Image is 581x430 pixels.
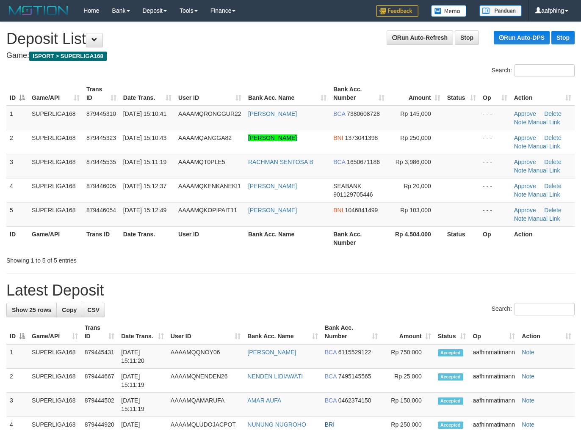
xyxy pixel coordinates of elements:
span: Copy 901129705446 to clipboard [333,191,373,198]
span: Rp 103,000 [400,207,431,214]
a: Delete [544,110,561,117]
th: Bank Acc. Name: activate to sort column ascending [244,320,321,344]
a: [PERSON_NAME] [248,134,297,141]
th: Bank Acc. Number: activate to sort column ascending [321,320,381,344]
th: Trans ID: activate to sort column ascending [83,82,120,106]
td: - - - [479,178,511,202]
input: Search: [515,64,575,77]
a: Note [522,397,534,404]
th: Action [511,226,575,250]
a: Note [522,349,534,356]
td: Rp 25,000 [381,369,434,393]
th: User ID: activate to sort column ascending [175,82,245,106]
span: BCA [325,373,337,380]
span: Copy 6115529122 to clipboard [338,349,371,356]
a: Show 25 rows [6,303,57,317]
th: Status: activate to sort column ascending [434,320,470,344]
span: Rp 3,986,000 [396,159,431,165]
th: Status: activate to sort column ascending [444,82,479,106]
span: AAAAMQKENKANEKI1 [178,183,241,189]
a: [PERSON_NAME] [247,349,296,356]
td: SUPERLIGA168 [28,154,83,178]
span: BNI [333,134,343,141]
th: Amount: activate to sort column ascending [388,82,443,106]
span: Rp 20,000 [404,183,431,189]
td: Rp 150,000 [381,393,434,417]
a: CSV [82,303,105,317]
td: SUPERLIGA168 [28,106,83,130]
a: NUNUNG NUGROHO [247,421,306,428]
h1: Latest Deposit [6,282,575,299]
td: [DATE] 15:11:20 [118,344,167,369]
span: Rp 145,000 [400,110,431,117]
th: Op: activate to sort column ascending [479,82,511,106]
span: 879445310 [86,110,116,117]
a: Approve [514,110,536,117]
th: Op [479,226,511,250]
td: 4 [6,178,28,202]
span: Copy 0462374150 to clipboard [338,397,371,404]
td: - - - [479,154,511,178]
span: AAAAMQT0PLE5 [178,159,225,165]
th: User ID [175,226,245,250]
td: SUPERLIGA168 [28,178,83,202]
a: [PERSON_NAME] [248,110,297,117]
label: Search: [492,64,575,77]
td: 879445431 [81,344,118,369]
img: MOTION_logo.png [6,4,71,17]
a: Delete [544,159,561,165]
span: CSV [87,307,100,313]
th: Date Trans.: activate to sort column ascending [118,320,167,344]
th: Trans ID [83,226,120,250]
a: Note [514,143,527,150]
span: ISPORT > SUPERLIGA168 [29,52,107,61]
th: ID: activate to sort column descending [6,320,28,344]
td: 2 [6,130,28,154]
div: Showing 1 to 5 of 5 entries [6,253,236,265]
span: BCA [333,159,345,165]
td: aafhinmatimann [469,393,518,417]
th: Status [444,226,479,250]
th: Bank Acc. Number [330,226,388,250]
a: NENDEN LIDIAWATI [247,373,303,380]
img: panduan.png [479,5,522,16]
span: Rp 250,000 [400,134,431,141]
a: Copy [56,303,82,317]
a: Stop [455,30,479,45]
th: Bank Acc. Name [245,226,330,250]
label: Search: [492,303,575,315]
td: [DATE] 15:11:19 [118,369,167,393]
td: Rp 750,000 [381,344,434,369]
td: aafhinmatimann [469,344,518,369]
th: ID [6,226,28,250]
span: Copy 7495145565 to clipboard [338,373,371,380]
span: [DATE] 15:12:49 [123,207,166,214]
a: Manual Link [528,119,560,126]
a: Delete [544,134,561,141]
td: aafhinmatimann [469,369,518,393]
img: Feedback.jpg [376,5,418,17]
td: - - - [479,130,511,154]
span: [DATE] 15:12:37 [123,183,166,189]
th: Date Trans.: activate to sort column ascending [120,82,175,106]
td: [DATE] 15:11:19 [118,393,167,417]
td: SUPERLIGA168 [28,130,83,154]
span: Accepted [438,422,463,429]
a: Manual Link [528,143,560,150]
a: Approve [514,134,536,141]
span: BNI [333,207,343,214]
td: AAAAMQQNOY06 [167,344,244,369]
td: AAAAMQAMARUFA [167,393,244,417]
th: Rp 4.504.000 [388,226,443,250]
span: Copy [62,307,77,313]
th: Game/API: activate to sort column ascending [28,320,81,344]
td: 1 [6,344,28,369]
th: Action: activate to sort column ascending [518,320,575,344]
a: Approve [514,207,536,214]
td: 879444667 [81,369,118,393]
a: Note [514,119,527,126]
a: Manual Link [528,191,560,198]
a: Run Auto-DPS [494,31,550,44]
td: - - - [479,106,511,130]
td: 3 [6,154,28,178]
